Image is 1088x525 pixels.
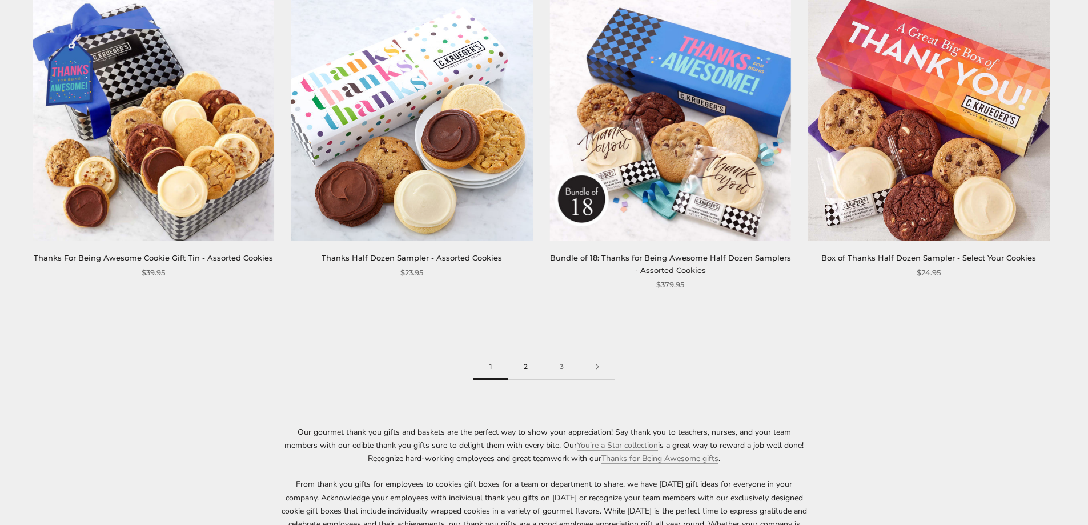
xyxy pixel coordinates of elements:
span: $24.95 [917,267,941,279]
a: Thanks For Being Awesome Cookie Gift Tin - Assorted Cookies [34,253,273,262]
span: $379.95 [656,279,684,291]
a: Thanks for Being Awesome gifts [601,453,718,464]
span: $23.95 [400,267,423,279]
span: $39.95 [142,267,165,279]
a: 2 [508,354,544,380]
span: 1 [473,354,508,380]
a: 3 [544,354,580,380]
a: Bundle of 18: Thanks for Being Awesome Half Dozen Samplers - Assorted Cookies [550,253,791,274]
p: Our gourmet thank you gifts and baskets are the perfect way to show your appreciation! Say thank ... [282,426,807,465]
a: Box of Thanks Half Dozen Sampler - Select Your Cookies [821,253,1036,262]
a: Next page [580,354,615,380]
iframe: Sign Up via Text for Offers [9,482,118,516]
a: You’re a Star collection [577,440,658,451]
a: Thanks Half Dozen Sampler - Assorted Cookies [322,253,502,262]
